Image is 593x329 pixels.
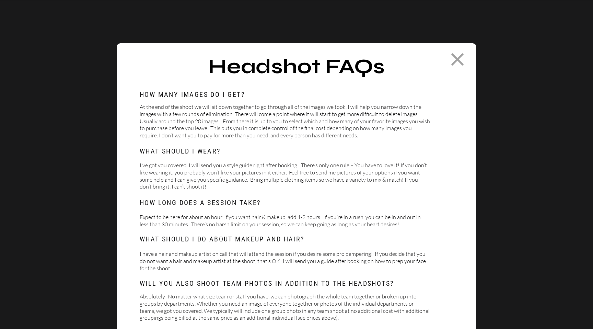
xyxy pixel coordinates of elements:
[140,293,430,324] p: Absolutely! No matter what size team or staff you have, we can photograph the whole team together...
[140,279,398,288] h2: Will you also shoot team photos in addition to the headshots?
[193,56,400,79] h1: Headshot FAQs
[140,235,330,244] h2: What should I do about makeup and hair?
[140,103,430,143] p: At the end of the shoot we will sit down together to go through all of the images we took. I will...
[140,198,288,208] h2: How long does a session take?
[140,90,246,100] h2: How many images do I get?
[140,147,246,156] h2: What should I wear?
[140,214,430,232] p: Expect to be here for about an hour. If you want hair & makeup, add 1-2 hours. If you’re in a rus...
[140,250,430,277] p: I have a hair and makeup artist on call that will attend the session if you desire some pro pampe...
[140,162,430,198] p: I’ve got you covered. I will send you a style guide right after booking! There’s only one rule – ...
